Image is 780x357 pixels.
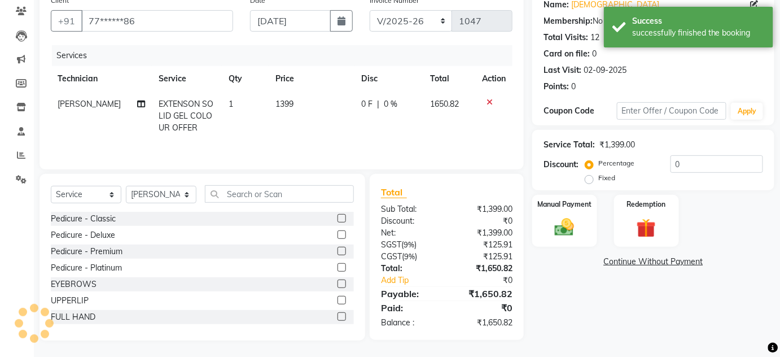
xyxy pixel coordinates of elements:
div: ₹0 [446,301,521,315]
div: ₹1,650.82 [446,287,521,301]
div: 12 [590,32,599,43]
label: Percentage [598,158,634,168]
span: 1399 [275,99,293,109]
div: Pedicure - Platinum [51,262,122,274]
div: ₹1,399.00 [446,203,521,215]
input: Search or Scan [205,185,354,203]
div: EYEBROWS [51,278,97,290]
div: Sub Total: [373,203,447,215]
div: Last Visit: [544,64,581,76]
span: 0 F [362,98,373,110]
div: ₹125.91 [446,239,521,251]
div: Card on file: [544,48,590,60]
div: ( ) [373,251,447,263]
div: ₹1,650.82 [446,263,521,275]
th: Qty [222,66,269,92]
div: ₹1,399.00 [599,139,635,151]
img: _gift.svg [630,216,662,241]
span: 9% [404,240,414,249]
div: Paid: [373,301,447,315]
th: Technician [51,66,152,92]
div: successfully finished the booking [632,27,765,39]
a: Continue Without Payment [534,256,772,268]
span: 0 % [384,98,398,110]
span: 1650.82 [430,99,459,109]
label: Redemption [627,199,666,210]
span: 1 [229,99,233,109]
div: Pedicure - Classic [51,213,116,225]
div: ₹0 [446,215,521,227]
span: CGST [381,251,402,262]
div: Total: [373,263,447,275]
div: Pedicure - Deluxe [51,229,115,241]
div: ( ) [373,239,447,251]
label: Manual Payment [537,199,591,210]
div: ₹1,650.82 [446,317,521,329]
div: Discount: [544,159,579,171]
button: Apply [731,103,763,120]
div: Payable: [373,287,447,301]
div: Services [52,45,521,66]
button: +91 [51,10,82,32]
div: 02-09-2025 [584,64,626,76]
input: Search by Name/Mobile/Email/Code [81,10,233,32]
span: Total [381,186,407,198]
span: 9% [404,252,415,261]
th: Total [423,66,475,92]
input: Enter Offer / Coupon Code [617,102,727,120]
img: _cash.svg [549,216,580,239]
div: FULL HAND [51,311,95,323]
div: Service Total: [544,139,595,151]
div: Discount: [373,215,447,227]
span: | [378,98,380,110]
th: Service [152,66,222,92]
div: Membership: [544,15,593,27]
div: ₹1,399.00 [446,227,521,239]
th: Disc [355,66,424,92]
div: Coupon Code [544,105,617,117]
div: Net: [373,227,447,239]
span: [PERSON_NAME] [58,99,121,109]
div: UPPERLIP [51,295,89,307]
div: Balance : [373,317,447,329]
th: Price [269,66,355,92]
div: Total Visits: [544,32,588,43]
div: ₹125.91 [446,251,521,263]
a: Add Tip [373,275,459,286]
div: Success [632,15,765,27]
div: Points: [544,81,569,93]
div: 0 [592,48,597,60]
div: ₹0 [459,275,521,286]
th: Action [475,66,512,92]
div: No Active Membership [544,15,763,27]
div: 0 [571,81,576,93]
span: SGST [381,240,401,250]
label: Fixed [598,173,615,183]
span: EXTENSON SOLID GEL COLOUR OFFER [159,99,213,133]
div: Pedicure - Premium [51,246,122,258]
